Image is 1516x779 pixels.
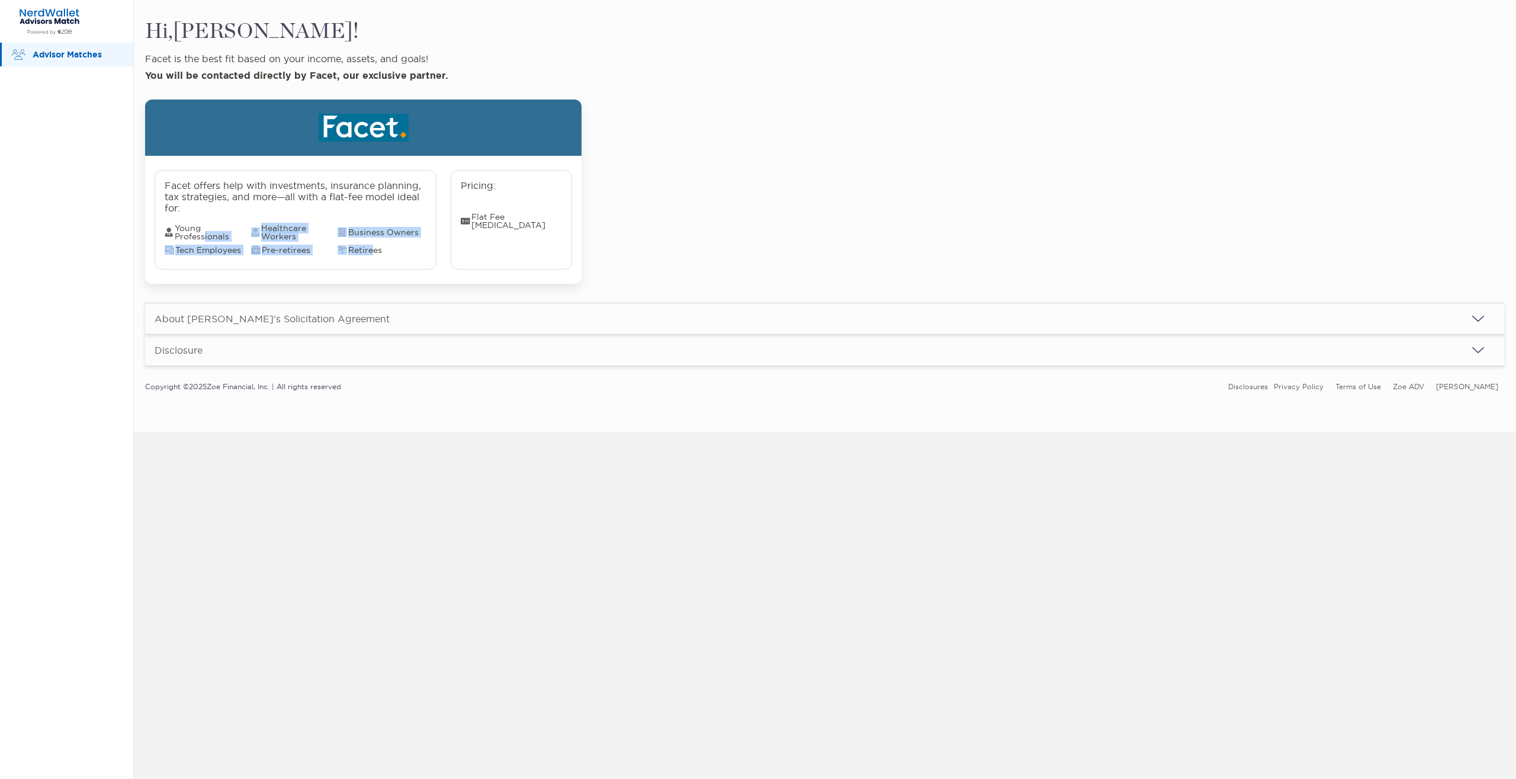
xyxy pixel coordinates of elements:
[338,245,347,255] img: Retirees
[461,180,562,203] p: Pricing:
[165,180,426,214] p: Facet offers help with investments, insurance planning, tax strategies, and more—all with a flat-...
[1335,382,1381,391] a: Terms of Use
[461,216,470,226] img: Flat Fee Retainer
[251,227,260,237] img: Healthcare Workers
[338,227,347,237] img: Business Owners
[1274,382,1324,391] a: Privacy Policy
[155,344,203,356] div: Disclosure
[461,213,562,229] span: Flat Fee [MEDICAL_DATA]
[145,54,1504,63] p: Facet is the best fit based on your income, assets, and goals!
[338,224,424,241] span: Business Owners
[251,245,338,255] span: Pre-retirees
[165,227,174,237] img: Young Professionals
[165,224,251,241] span: Young Professionals
[1471,312,1485,326] img: icon arrow
[33,47,121,62] p: Advisor Matches
[145,379,341,394] p: Copyright © 2025 Zoe Financial, Inc. | All rights reserved
[251,224,338,241] span: Healthcare Workers
[1228,382,1268,391] a: Disclosures
[319,114,409,142] img: facet logo
[165,245,251,255] span: Tech Employees
[338,245,424,255] span: Retirees
[14,8,85,35] img: Zoe Financial
[155,313,390,325] div: About [PERSON_NAME]'s Solicitation Agreement
[1471,343,1485,357] img: icon arrow
[165,245,174,255] img: Tech Employees
[1393,382,1424,391] a: Zoe ADV
[1436,382,1498,391] a: [PERSON_NAME]
[251,245,261,255] img: Pre-retirees
[145,69,448,82] b: You will be contacted directly by Facet, our exclusive partner.
[145,19,359,44] h2: Hi, [PERSON_NAME] !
